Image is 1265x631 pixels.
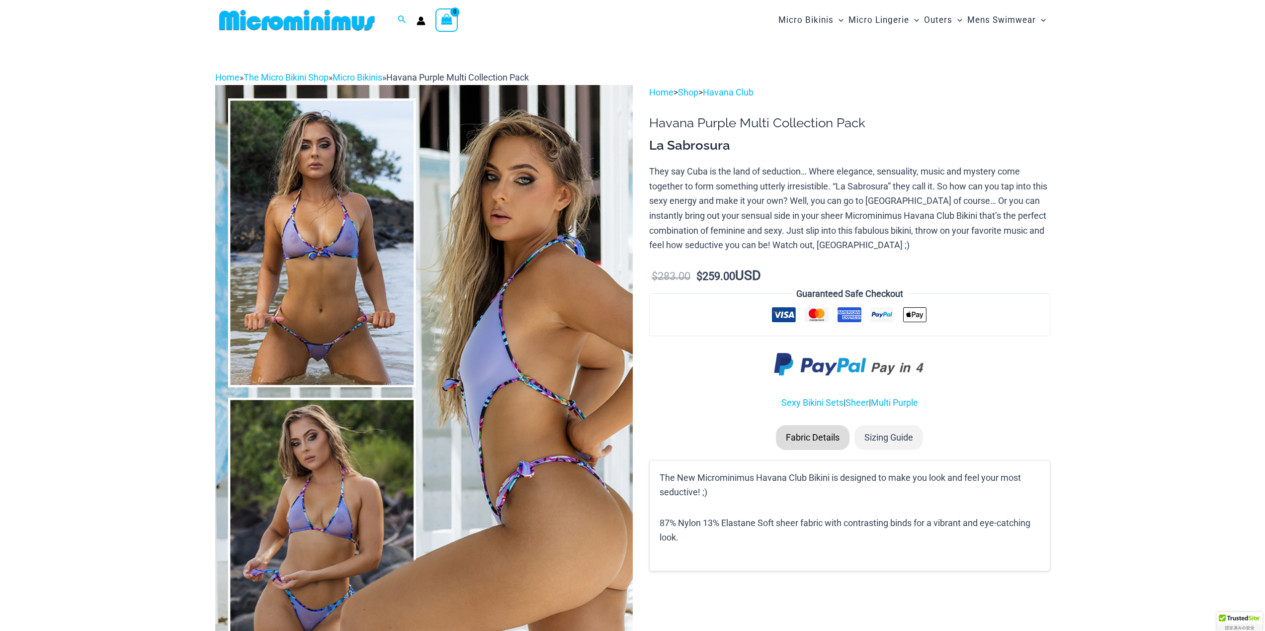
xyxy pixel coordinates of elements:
[215,9,379,31] img: MM SHOP LOGO FLAT
[652,270,690,282] bdi: 283.00
[386,72,529,83] span: Havana Purple Multi Collection Pack
[1217,612,1263,631] div: TrustedSite Certified
[774,3,1050,37] nav: Site Navigation
[1036,7,1046,33] span: Menu Toggle
[834,7,843,33] span: Menu Toggle
[776,5,846,35] a: Micro BikinisMenu ToggleMenu Toggle
[776,425,849,450] li: Fabric Details
[649,115,1050,131] h1: Havana Purple Multi Collection Pack
[893,397,918,408] a: Purple
[215,72,529,83] span: » » »
[215,72,240,83] a: Home
[924,7,952,33] span: Outers
[696,270,735,282] bdi: 259.00
[848,7,909,33] span: Micro Lingerie
[909,7,919,33] span: Menu Toggle
[649,269,1050,284] p: USD
[398,14,407,26] a: Search icon link
[703,87,754,97] a: Havana Club
[652,270,658,282] span: $
[678,87,698,97] a: Shop
[649,395,1050,410] p: | |
[333,72,382,83] a: Micro Bikinis
[778,7,834,33] span: Micro Bikinis
[967,7,1036,33] span: Mens Swimwear
[792,286,907,301] legend: Guaranteed Safe Checkout
[952,7,962,33] span: Menu Toggle
[649,85,1050,100] p: > >
[854,425,923,450] li: Sizing Guide
[845,397,869,408] a: Sheer
[922,5,965,35] a: OutersMenu ToggleMenu Toggle
[435,8,458,31] a: View Shopping Cart, empty
[660,470,1039,500] p: The New Microminimus Havana Club Bikini is designed to make you look and feel your most seductive...
[781,397,843,408] a: Sexy Bikini Sets
[965,5,1048,35] a: Mens SwimwearMenu ToggleMenu Toggle
[871,397,891,408] a: Multi
[649,87,674,97] a: Home
[649,164,1050,253] p: They say Cuba is the land of seduction… Where elegance, sensuality, music and mystery come togeth...
[649,137,1050,154] h3: La Sabrosura
[244,72,329,83] a: The Micro Bikini Shop
[417,16,425,25] a: Account icon link
[696,270,702,282] span: $
[660,516,1039,545] p: 87% Nylon 13% Elastane Soft sheer fabric with contrasting binds for a vibrant and eye-catching look.
[846,5,922,35] a: Micro LingerieMenu ToggleMenu Toggle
